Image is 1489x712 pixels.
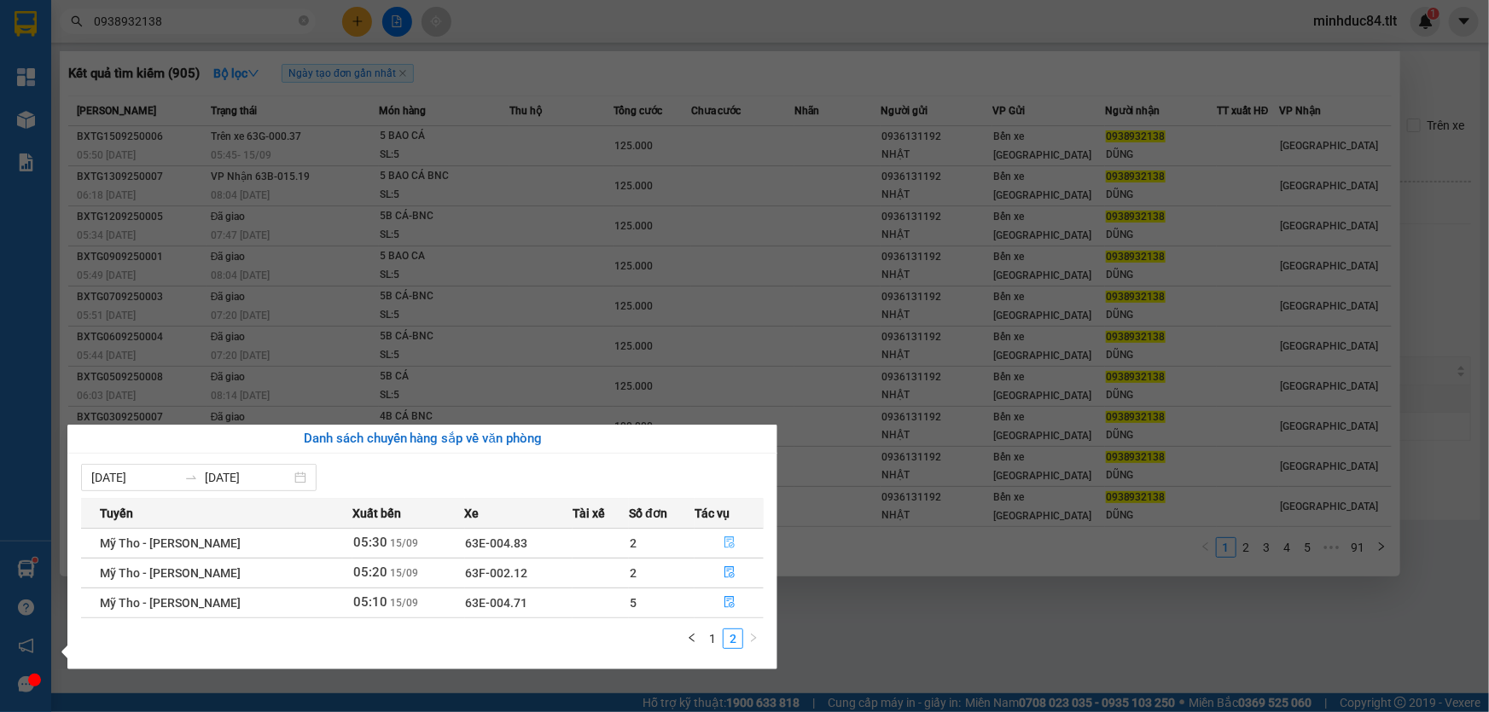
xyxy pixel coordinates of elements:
[695,559,763,587] button: file-done
[100,504,133,523] span: Tuyến
[390,597,418,609] span: 15/09
[100,596,241,610] span: Mỹ Tho - [PERSON_NAME]
[743,628,764,649] button: right
[466,536,528,550] span: 63E-004.83
[81,429,764,449] div: Danh sách chuyến hàng sắp về văn phòng
[100,566,241,580] span: Mỹ Tho - [PERSON_NAME]
[466,596,528,610] span: 63E-004.71
[724,629,742,648] a: 2
[184,471,198,484] span: swap-right
[352,504,401,523] span: Xuất bến
[703,629,722,648] a: 1
[695,504,730,523] span: Tác vụ
[91,468,177,487] input: Từ ngày
[724,596,736,610] span: file-done
[390,567,418,579] span: 15/09
[630,536,637,550] span: 2
[353,594,387,610] span: 05:10
[682,628,702,649] button: left
[353,535,387,550] span: 05:30
[702,628,723,649] li: 1
[353,564,387,580] span: 05:20
[390,537,418,549] span: 15/09
[466,566,528,580] span: 63F-002.12
[724,566,736,580] span: file-done
[743,628,764,649] li: Next Page
[748,633,759,643] span: right
[184,471,198,484] span: to
[629,504,667,523] span: Số đơn
[682,628,702,649] li: Previous Page
[465,504,480,523] span: Xe
[100,536,241,550] span: Mỹ Tho - [PERSON_NAME]
[205,468,291,487] input: Đến ngày
[630,596,637,610] span: 5
[630,566,637,580] span: 2
[687,633,697,643] span: left
[573,504,605,523] span: Tài xế
[695,589,763,616] button: file-done
[723,628,743,649] li: 2
[695,530,763,557] button: file-done
[724,536,736,550] span: file-done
